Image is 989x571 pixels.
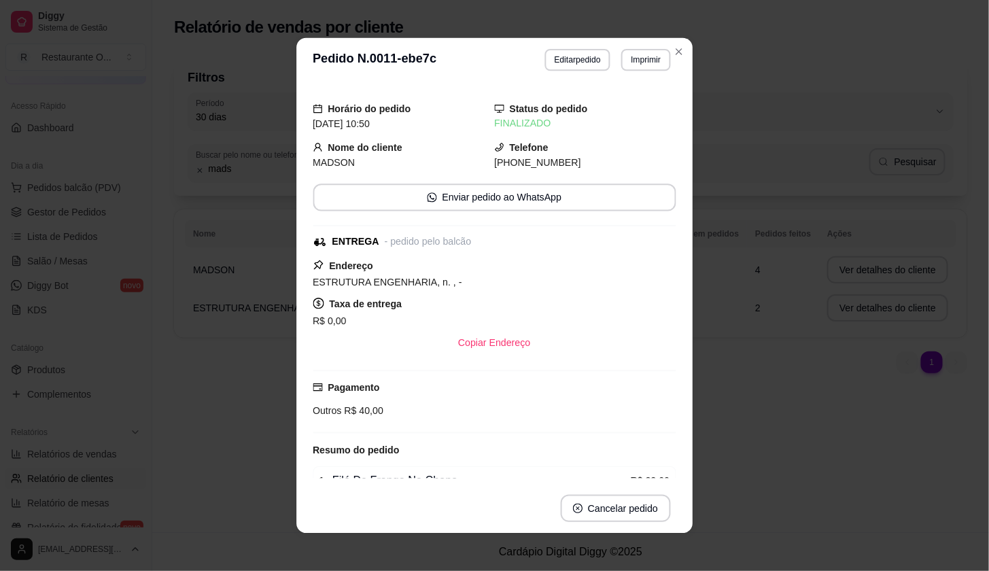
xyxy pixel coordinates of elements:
span: desktop [495,104,504,114]
strong: Resumo do pedido [313,445,400,455]
span: R$ 40,00 [342,405,383,416]
span: dollar [313,298,324,309]
span: MADSON [313,157,355,168]
strong: 1 x [319,475,330,486]
strong: Endereço [330,260,374,271]
button: Copiar Endereço [447,329,542,356]
div: ENTREGA [332,235,379,249]
span: Outros [313,405,342,416]
button: whats-appEnviar pedido ao WhatsApp [313,184,676,211]
button: close-circleCancelar pedido [561,495,671,522]
span: ESTRUTURA ENGENHARIA, n. , - [313,277,462,288]
h3: Pedido N. 0011-ebe7c [313,49,436,71]
strong: Telefone [510,141,549,152]
button: Editarpedido [545,49,611,71]
div: - pedido pelo balcão [385,235,472,249]
strong: Status do pedido [510,103,588,114]
div: FINALIZADO [495,116,676,131]
span: [PHONE_NUMBER] [495,157,582,168]
button: Imprimir [621,49,670,71]
span: user [313,142,322,152]
strong: R$ 22,00 [631,475,670,486]
span: calendar [313,104,322,114]
div: Filé De Frango Na Chapa [319,472,631,489]
strong: Nome do cliente [328,141,402,152]
strong: Pagamento [328,382,380,393]
span: credit-card [313,382,322,392]
strong: Taxa de entrega [330,298,402,309]
span: [DATE] 10:50 [313,118,370,129]
span: pushpin [313,260,324,271]
strong: Horário do pedido [328,103,411,114]
button: Close [668,41,690,63]
span: R$ 0,00 [313,315,347,326]
span: whats-app [428,192,437,202]
span: phone [495,142,504,152]
span: close-circle [573,504,583,513]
